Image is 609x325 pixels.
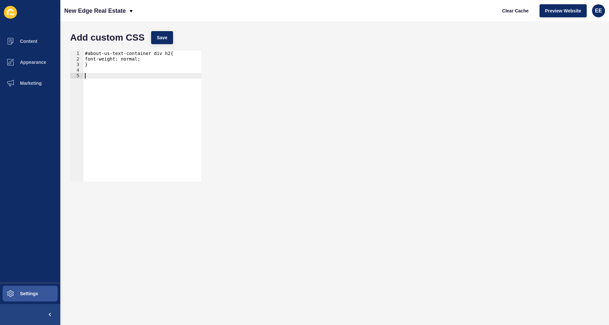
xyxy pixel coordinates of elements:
[151,31,173,44] button: Save
[70,34,145,41] h1: Add custom CSS
[70,73,84,79] div: 5
[70,67,84,73] div: 4
[70,51,84,56] div: 1
[70,62,84,67] div: 3
[157,34,167,41] span: Save
[595,8,602,14] span: EE
[64,3,126,19] p: New Edge Real Estate
[497,4,534,17] button: Clear Cache
[502,8,529,14] span: Clear Cache
[70,56,84,62] div: 2
[545,8,581,14] span: Preview Website
[540,4,587,17] button: Preview Website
